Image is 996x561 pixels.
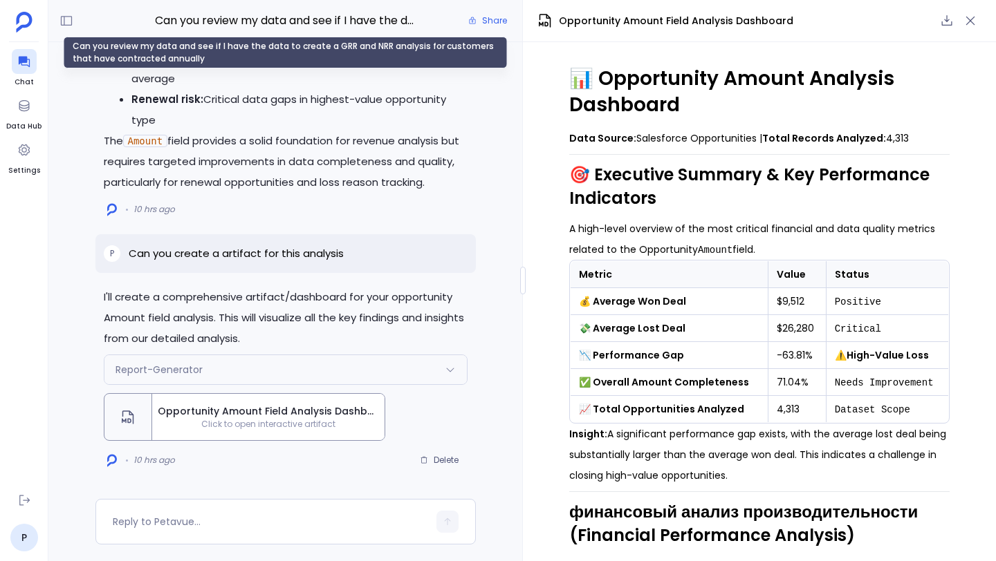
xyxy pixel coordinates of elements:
[569,131,636,145] strong: Data Source:
[116,363,203,377] span: Report-Generator
[129,245,344,262] p: Can you create a artifact for this analysis
[8,137,40,176] a: Settings
[6,93,41,132] a: Data Hub
[64,37,508,68] div: Can you review my data and see if I have the data to create a GRR and NRR analysis for customers ...
[460,11,515,30] button: Share
[835,323,881,334] code: Critical
[133,204,175,215] span: 10 hrs ago
[835,404,910,415] code: Dataset Scope
[768,315,826,342] td: $26,280
[768,396,826,423] td: 4,313
[847,348,929,362] strong: High-Value Loss
[107,203,117,216] img: logo
[155,12,416,30] span: Can you review my data and see if I have the data to create a GRR and NRR analysis for customers ...
[762,131,886,145] strong: Total Records Analyzed:
[152,419,385,430] span: Click to open interactive artifact
[768,261,826,288] th: Value
[768,369,826,396] td: 71.04%
[133,455,175,466] span: 10 hrs ago
[434,455,459,466] span: Delete
[411,450,468,470] button: Delete
[12,77,37,88] span: Chat
[569,128,950,149] p: Salesforce Opportunities | 4,313
[131,92,203,106] strong: Renewal risk:
[131,89,468,131] li: Critical data gaps in highest-value opportunity type
[579,348,684,362] strong: 📉 Performance Gap
[579,321,685,335] strong: 💸 Average Lost Deal
[104,131,468,193] p: The field provides a solid foundation for revenue analysis but requires targeted improvements in ...
[569,500,950,547] h2: финансовый анализ производительности (Financial Performance Analysis)
[768,342,826,369] td: -63.81%
[569,163,950,210] h2: 🎯 Executive Summary & Key Performance Indicators
[571,261,768,288] th: Metric
[158,404,379,419] span: Opportunity Amount Field Analysis Dashboard
[569,66,950,118] h1: 📊 Opportunity Amount Analysis Dashboard
[482,15,507,26] span: Share
[826,261,948,288] th: Status
[768,288,826,315] td: $9,512
[579,375,749,389] strong: ✅ Overall Amount Completeness
[110,248,114,259] span: P
[123,135,168,147] code: Amount
[835,377,934,388] code: Needs Improvement
[16,12,33,32] img: petavue logo
[579,294,686,308] strong: 💰 Average Won Deal
[8,165,40,176] span: Settings
[104,287,468,349] p: I'll create a comprehensive artifact/dashboard for your opportunity Amount field analysis. This w...
[698,245,732,256] code: Amount
[104,393,385,441] button: Opportunity Amount Field Analysis DashboardClick to open interactive artifact
[569,427,607,441] strong: Insight:
[12,49,37,88] a: Chat
[10,524,38,551] a: P
[579,402,744,416] strong: 📈 Total Opportunities Analyzed
[835,296,881,307] code: Positive
[559,14,793,28] span: Opportunity Amount Field Analysis Dashboard
[569,424,950,486] p: A significant performance gap exists, with the average lost deal being substantially larger than ...
[107,454,117,467] img: logo
[569,218,950,260] p: A high-level overview of the most critical financial and data quality metrics related to the Oppo...
[6,121,41,132] span: Data Hub
[826,342,948,369] td: ⚠️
